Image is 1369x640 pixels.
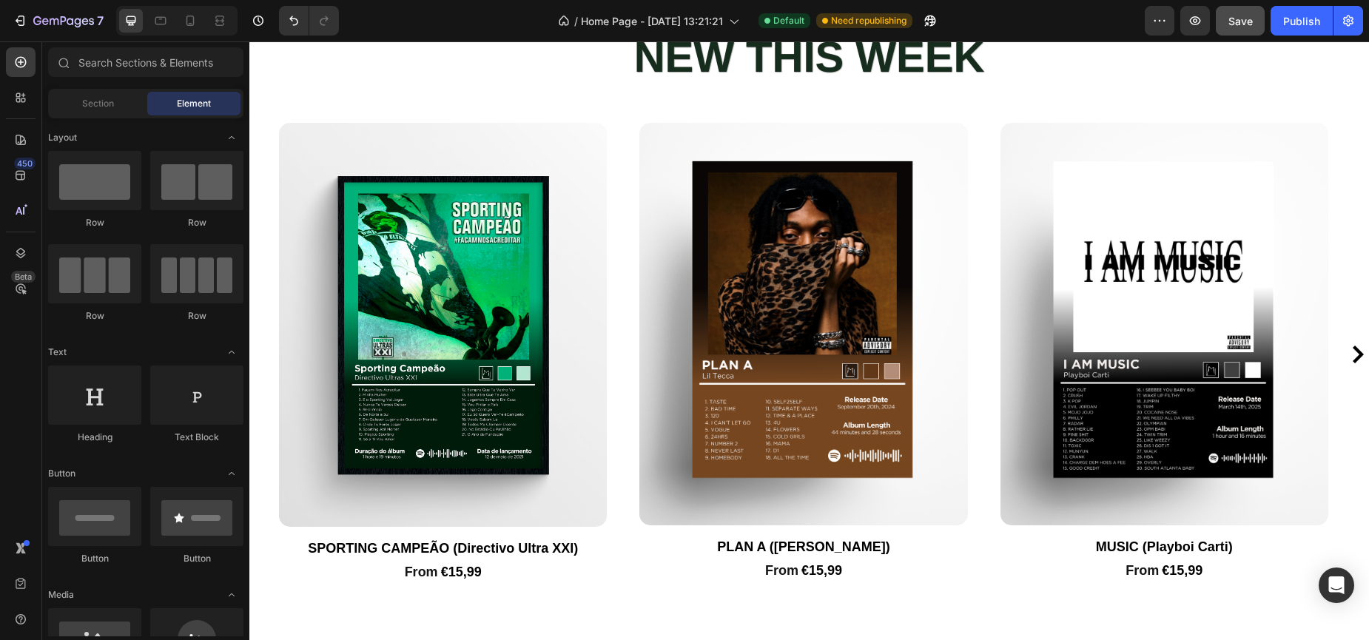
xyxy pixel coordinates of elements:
[912,517,953,541] p: €15,99
[220,462,243,485] span: Toggle open
[1271,6,1333,36] button: Publish
[48,131,77,144] span: Layout
[6,6,110,36] button: 7
[581,13,723,29] span: Home Page - [DATE] 13:21:21
[220,583,243,607] span: Toggle open
[48,309,141,323] div: Row
[516,517,549,541] p: From
[751,496,1079,516] h2: MUSIC (Playboi Carti)
[1283,13,1320,29] div: Publish
[48,431,141,444] div: Heading
[773,14,804,27] span: Default
[11,271,36,283] div: Beta
[150,216,243,229] div: Row
[1319,567,1354,603] div: Open Intercom Messenger
[150,431,243,444] div: Text Block
[751,81,1079,484] a: MUSIC (Playboi Carti)
[574,13,578,29] span: /
[390,496,718,516] h2: PLAN A ([PERSON_NAME])
[220,340,243,364] span: Toggle open
[48,216,141,229] div: Row
[48,467,75,480] span: Button
[150,552,243,565] div: Button
[14,158,36,169] div: 450
[48,588,74,602] span: Media
[279,6,339,36] div: Undo/Redo
[1100,304,1117,322] button: Carousel Next Arrow
[390,81,718,484] a: PLAN A (Lil Tecca)
[177,97,211,110] span: Element
[1216,6,1265,36] button: Save
[831,14,906,27] span: Need republishing
[97,12,104,30] p: 7
[249,41,1369,640] iframe: Design area
[150,309,243,323] div: Row
[220,126,243,149] span: Toggle open
[876,517,909,541] p: From
[48,346,67,359] span: Text
[552,517,593,541] p: €15,99
[48,552,141,565] div: Button
[1228,15,1253,27] span: Save
[82,97,114,110] span: Section
[48,47,243,77] input: Search Sections & Elements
